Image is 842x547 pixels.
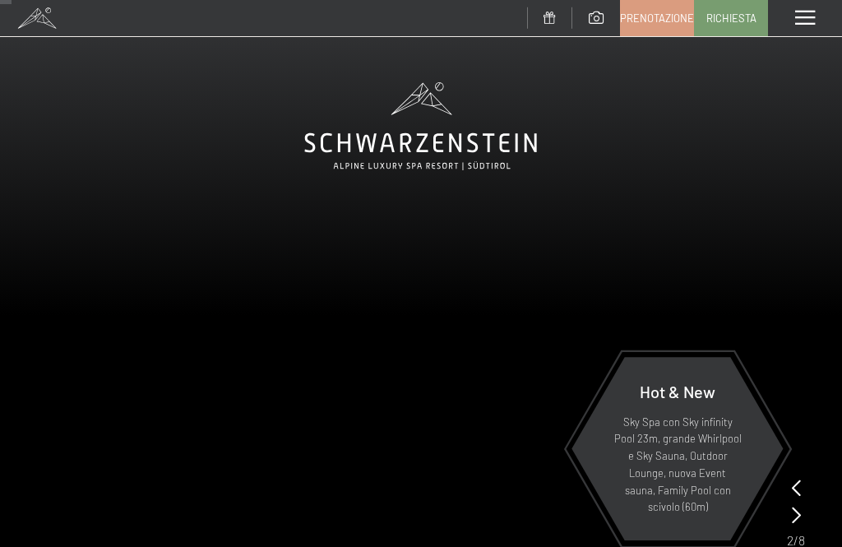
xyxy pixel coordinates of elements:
span: Richiesta [706,11,756,25]
a: Prenotazione [621,1,693,35]
p: Sky Spa con Sky infinity Pool 23m, grande Whirlpool e Sky Sauna, Outdoor Lounge, nuova Event saun... [612,414,743,517]
span: Prenotazione [620,11,694,25]
span: Hot & New [640,382,715,401]
a: Richiesta [695,1,767,35]
a: Hot & New Sky Spa con Sky infinity Pool 23m, grande Whirlpool e Sky Sauna, Outdoor Lounge, nuova ... [571,356,784,541]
